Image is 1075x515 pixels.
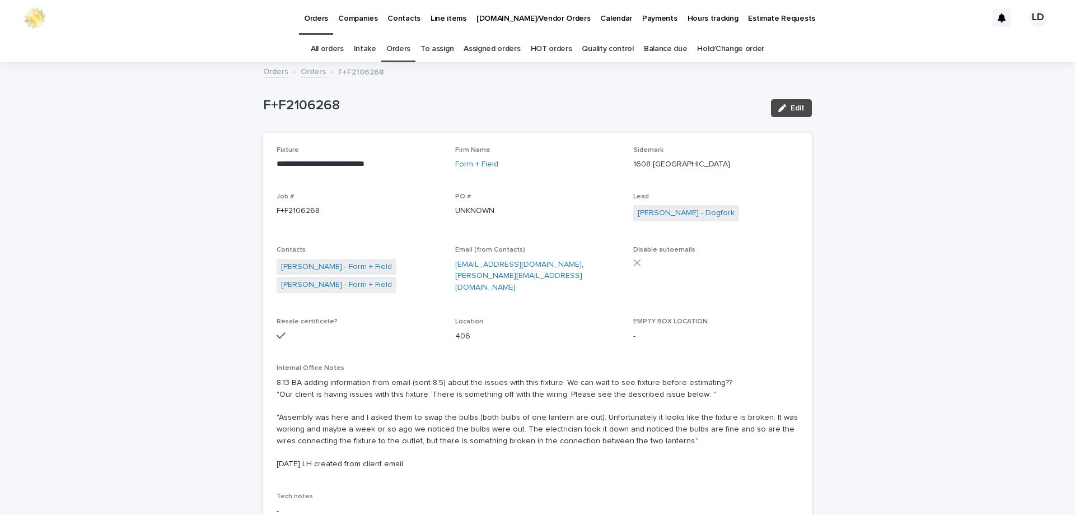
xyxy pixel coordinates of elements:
[644,36,688,62] a: Balance due
[455,331,620,342] p: 406
[455,147,490,154] span: Firm Name
[455,272,582,291] a: [PERSON_NAME][EMAIL_ADDRESS][DOMAIN_NAME]
[633,193,649,200] span: Lead
[455,261,582,268] a: [EMAIL_ADDRESS][DOMAIN_NAME]
[771,99,812,117] button: Edit
[263,64,288,77] a: Orders
[791,104,805,112] span: Edit
[277,205,442,217] p: F+F2106268
[277,247,306,253] span: Contacts
[455,159,498,170] a: Form + Field
[1029,9,1047,27] div: LD
[386,36,410,62] a: Orders
[633,318,708,325] span: EMPTY BOX LOCATION
[354,36,376,62] a: Intake
[633,159,798,170] p: 1608 [GEOGRAPHIC_DATA]
[263,98,762,114] p: F+F2106268
[301,64,326,77] a: Orders
[697,36,764,62] a: Hold/Change order
[277,365,344,372] span: Internal Office Notes
[633,331,798,342] p: -
[455,318,483,325] span: Location
[277,377,798,470] p: 8.13 BA adding information from email (sent 8.5) about the issues with this fixture. We can wait ...
[277,193,294,200] span: Job #
[531,36,572,62] a: HOT orders
[638,207,735,219] a: [PERSON_NAME] - Dogfork
[633,147,663,154] span: Sidemark
[22,7,47,29] img: 0ffKfDbyRa2Iv8hnaAqg
[277,493,313,500] span: Tech notes
[455,247,525,253] span: Email (from Contacts)
[582,36,633,62] a: Quality control
[455,205,620,217] p: UNKNOWN
[455,193,471,200] span: PO #
[311,36,344,62] a: All orders
[464,36,520,62] a: Assigned orders
[277,318,338,325] span: Resale certificate?
[633,247,695,253] span: Disable autoemails
[338,65,384,77] p: F+F2106268
[281,261,392,273] a: [PERSON_NAME] - Form + Field
[420,36,454,62] a: To assign
[277,147,299,154] span: Fixture
[281,279,392,291] a: [PERSON_NAME] - Form + Field
[455,259,620,294] p: ,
